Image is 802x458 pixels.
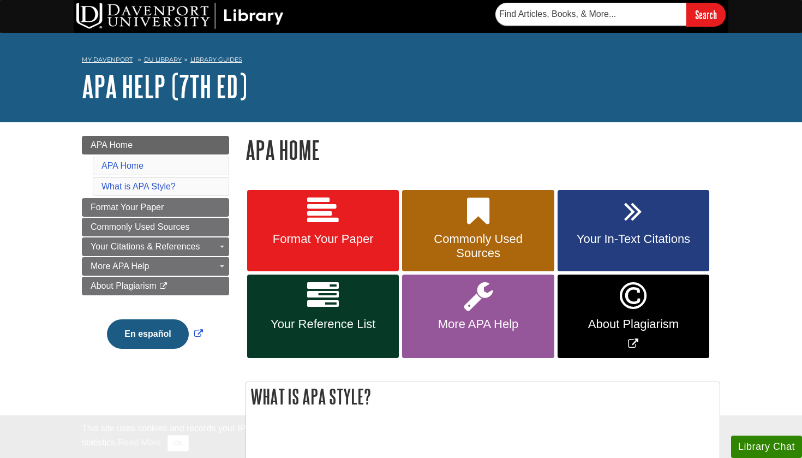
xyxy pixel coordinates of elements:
a: What is APA Style? [101,182,176,191]
span: More APA Help [410,317,546,331]
span: About Plagiarism [566,317,701,331]
a: Format Your Paper [247,190,399,272]
i: This link opens in a new window [159,283,168,290]
span: APA Home [91,140,133,150]
img: DU Library [76,3,284,29]
span: Format Your Paper [91,203,164,212]
span: Your In-Text Citations [566,232,701,246]
a: Library Guides [190,56,242,63]
span: Commonly Used Sources [91,222,189,231]
button: Close [167,435,189,451]
span: Your Citations & References [91,242,200,251]
a: More APA Help [82,257,229,276]
h1: APA Home [246,136,720,164]
form: Searches DU Library's articles, books, and more [495,3,726,26]
h2: What is APA Style? [246,382,720,411]
a: APA Help (7th Ed) [82,69,247,103]
button: Library Chat [731,436,802,458]
button: En español [107,319,188,349]
a: APA Home [101,161,143,170]
div: This site uses cookies and records your IP address for usage statistics. Additionally, we use Goo... [82,422,720,451]
div: Guide Page Menu [82,136,229,367]
a: Your Reference List [247,275,399,358]
input: Find Articles, Books, & More... [495,3,686,26]
a: About Plagiarism [82,277,229,295]
span: Your Reference List [255,317,391,331]
span: More APA Help [91,261,149,271]
a: APA Home [82,136,229,154]
a: Read More [118,438,161,447]
span: About Plagiarism [91,281,157,290]
a: Your In-Text Citations [558,190,709,272]
a: Your Citations & References [82,237,229,256]
a: Link opens in new window [104,329,205,338]
a: Commonly Used Sources [402,190,554,272]
span: Commonly Used Sources [410,232,546,260]
nav: breadcrumb [82,52,720,70]
a: My Davenport [82,55,133,64]
span: Format Your Paper [255,232,391,246]
input: Search [686,3,726,26]
a: DU Library [144,56,182,63]
a: Link opens in new window [558,275,709,358]
a: Commonly Used Sources [82,218,229,236]
a: Format Your Paper [82,198,229,217]
a: More APA Help [402,275,554,358]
